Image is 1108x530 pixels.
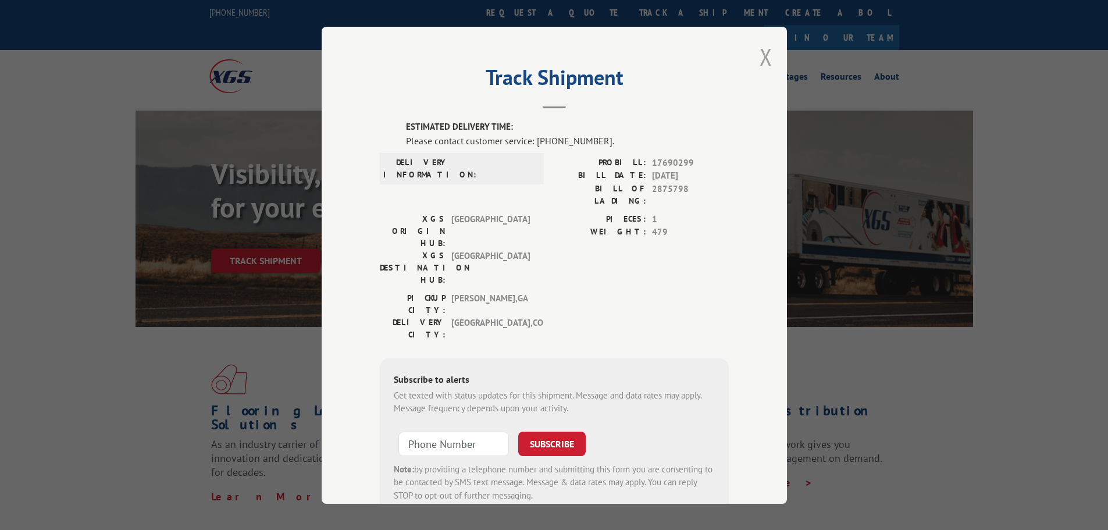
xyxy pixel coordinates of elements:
label: PICKUP CITY: [380,291,446,316]
label: BILL OF LADING: [554,182,646,207]
div: Please contact customer service: [PHONE_NUMBER]. [406,133,729,147]
span: [PERSON_NAME] , GA [451,291,530,316]
div: by providing a telephone number and submitting this form you are consenting to be contacted by SM... [394,463,715,502]
label: XGS ORIGIN HUB: [380,212,446,249]
input: Phone Number [398,431,509,456]
label: DELIVERY INFORMATION: [383,156,449,180]
label: ESTIMATED DELIVERY TIME: [406,120,729,134]
span: [DATE] [652,169,729,183]
span: 17690299 [652,156,729,169]
label: BILL DATE: [554,169,646,183]
span: [GEOGRAPHIC_DATA] , CO [451,316,530,340]
strong: Note: [394,463,414,474]
div: Get texted with status updates for this shipment. Message and data rates may apply. Message frequ... [394,389,715,415]
span: 2875798 [652,182,729,207]
label: DELIVERY CITY: [380,316,446,340]
button: Close modal [760,41,772,72]
label: WEIGHT: [554,226,646,239]
span: 1 [652,212,729,226]
span: 479 [652,226,729,239]
button: SUBSCRIBE [518,431,586,456]
label: XGS DESTINATION HUB: [380,249,446,286]
span: [GEOGRAPHIC_DATA] [451,249,530,286]
div: Subscribe to alerts [394,372,715,389]
label: PIECES: [554,212,646,226]
span: [GEOGRAPHIC_DATA] [451,212,530,249]
h2: Track Shipment [380,69,729,91]
label: PROBILL: [554,156,646,169]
